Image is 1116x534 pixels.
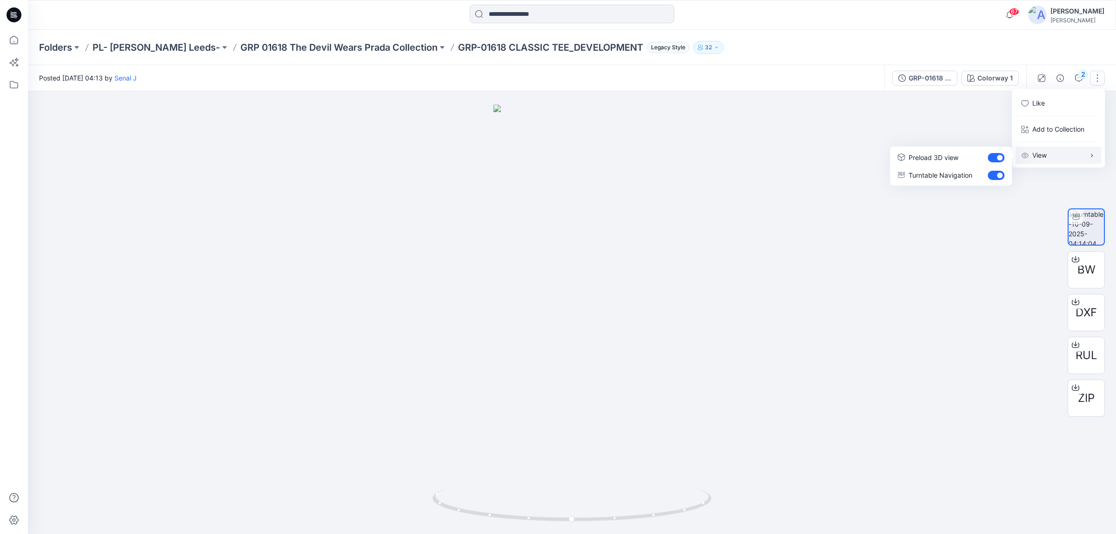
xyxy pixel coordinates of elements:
[1077,261,1096,278] span: BW
[1009,8,1019,15] span: 67
[1071,71,1086,86] button: 2
[705,42,712,53] p: 32
[1028,6,1047,24] img: avatar
[909,153,958,162] p: Preload 3D view
[1076,347,1097,364] span: RUL
[1050,17,1104,24] div: [PERSON_NAME]
[1076,304,1097,321] span: DXF
[1050,6,1104,17] div: [PERSON_NAME]
[93,41,220,54] a: PL- [PERSON_NAME] Leeds-
[1078,70,1088,79] div: 2
[1078,390,1095,407] span: ZIP
[647,42,690,53] span: Legacy Style
[643,41,690,54] button: Legacy Style
[1032,150,1047,160] p: View
[977,73,1013,83] div: Colorway 1
[1069,209,1104,245] img: turntable-10-09-2025-04:14:04
[1032,98,1045,108] p: Like
[961,71,1019,86] button: Colorway 1
[458,41,643,54] p: GRP-01618 CLASSIC TEE_DEVELOPMENT
[1053,71,1068,86] button: Details
[909,73,951,83] div: GRP-01618 CLASSIC TEE_DEVELOPMENT
[1032,124,1084,134] p: Add to Collection
[240,41,438,54] a: GRP 01618 The Devil Wears Prada Collection
[909,170,972,180] p: Turntable Navigation
[114,74,137,82] a: Senal J
[693,41,724,54] button: 32
[39,73,137,83] span: Posted [DATE] 04:13 by
[39,41,72,54] a: Folders
[892,71,957,86] button: GRP-01618 CLASSIC TEE_DEVELOPMENT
